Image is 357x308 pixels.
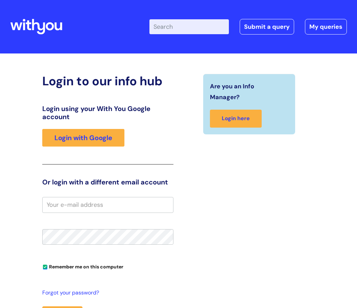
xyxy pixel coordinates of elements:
h3: Or login with a different email account [42,178,173,186]
a: Login with Google [42,129,124,147]
h3: Login using your With You Google account [42,105,173,121]
input: Remember me on this computer [43,265,47,269]
a: My queries [305,19,347,35]
div: You can uncheck this option if you're logging in from a shared device [42,261,173,272]
span: Are you an Info Manager? [210,81,285,103]
a: Submit a query [240,19,294,35]
a: Forgot your password? [42,288,170,298]
input: Search [149,19,229,34]
label: Remember me on this computer [42,262,123,270]
a: Login here [210,110,262,128]
h2: Login to our info hub [42,74,173,88]
input: Your e-mail address [42,197,173,213]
